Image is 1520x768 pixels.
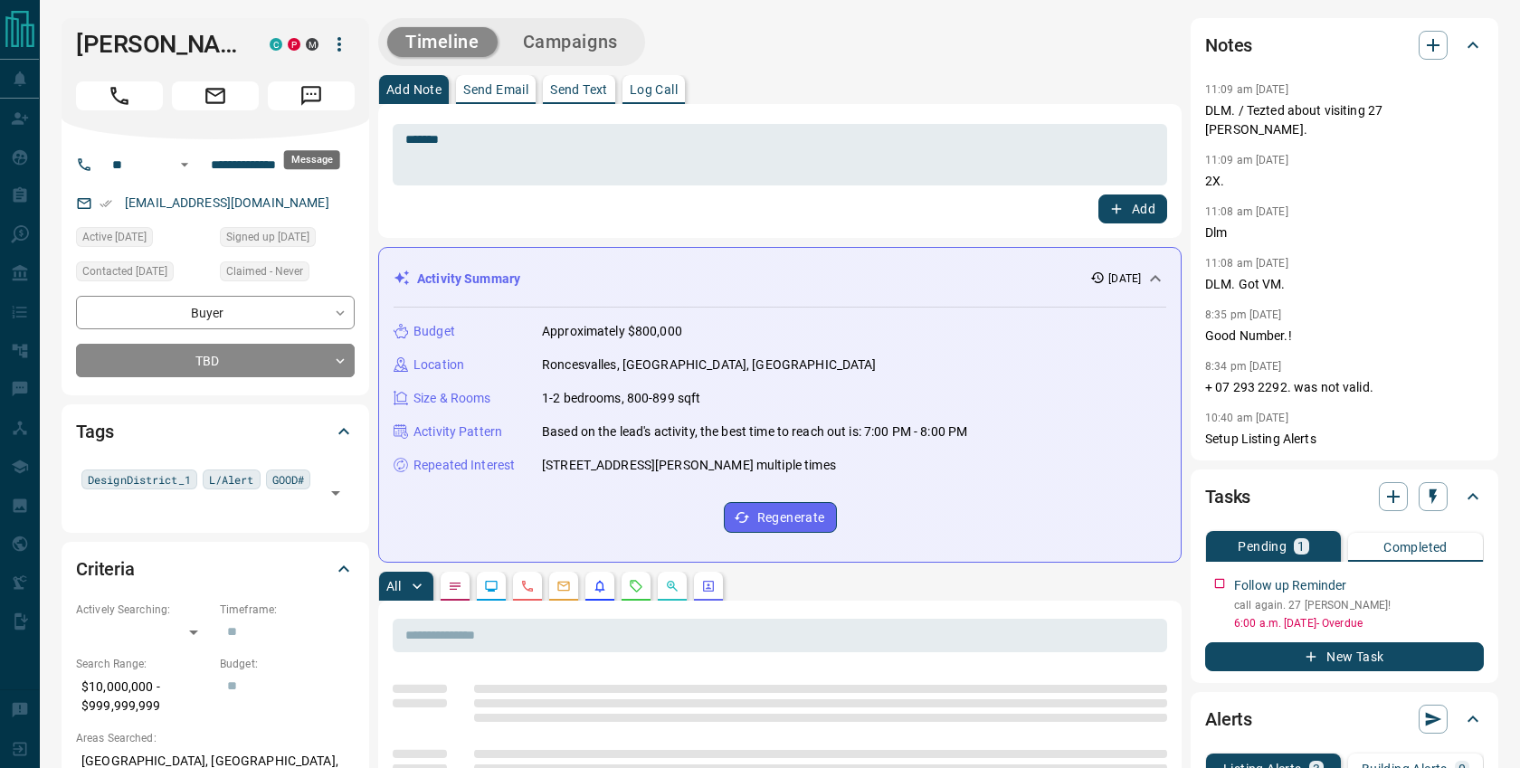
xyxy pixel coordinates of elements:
span: Email [172,81,259,110]
span: GOOD# [272,470,305,488]
div: Mon Aug 11 2025 [76,227,211,252]
div: condos.ca [270,38,282,51]
button: Timeline [387,27,498,57]
p: Timeframe: [220,602,355,618]
p: 8:35 pm [DATE] [1205,308,1282,321]
h2: Criteria [76,555,135,583]
p: Approximately $800,000 [542,322,682,341]
button: Open [174,154,195,175]
p: 11:09 am [DATE] [1205,154,1288,166]
p: Size & Rooms [413,389,491,408]
p: Areas Searched: [76,730,355,746]
svg: Requests [629,579,643,593]
span: Call [76,81,163,110]
div: Tasks [1205,475,1484,518]
p: Pending [1238,540,1287,553]
p: Send Email [463,83,528,96]
p: Repeated Interest [413,456,515,475]
h2: Notes [1205,31,1252,60]
p: [DATE] [1108,270,1141,287]
p: Activity Pattern [413,422,502,441]
p: 6:00 a.m. [DATE] - Overdue [1234,615,1484,631]
svg: Listing Alerts [593,579,607,593]
p: Location [413,356,464,375]
p: DLM. / Tezted about visiting 27 [PERSON_NAME]. [1205,101,1484,139]
button: New Task [1205,642,1484,671]
svg: Email Verified [100,197,112,210]
p: 8:34 pm [DATE] [1205,360,1282,373]
p: Good Number.! [1205,327,1484,346]
p: 11:08 am [DATE] [1205,257,1288,270]
div: Mon Oct 22 2012 [220,227,355,252]
button: Open [323,480,348,506]
svg: Notes [448,579,462,593]
div: mrloft.ca [306,38,318,51]
span: Signed up [DATE] [226,228,309,246]
span: Contacted [DATE] [82,262,167,280]
span: Message [268,81,355,110]
p: Actively Searching: [76,602,211,618]
p: Budget [413,322,455,341]
div: Alerts [1205,697,1484,741]
button: Campaigns [505,27,636,57]
p: Add Note [386,83,442,96]
span: DesignDistrict_1 [88,470,191,488]
p: Based on the lead's activity, the best time to reach out is: 7:00 PM - 8:00 PM [542,422,967,441]
p: Dlm [1205,223,1484,242]
div: TBD [76,344,355,377]
button: Regenerate [724,502,837,533]
svg: Lead Browsing Activity [484,579,499,593]
a: [EMAIL_ADDRESS][DOMAIN_NAME] [125,195,329,210]
p: Completed [1383,541,1448,554]
p: + 07 293 2292. was not valid. [1205,378,1484,397]
p: $10,000,000 - $999,999,999 [76,672,211,721]
p: Roncesvalles, [GEOGRAPHIC_DATA], [GEOGRAPHIC_DATA] [542,356,877,375]
p: 2X. [1205,172,1484,191]
div: Message [284,150,340,169]
p: 1 [1297,540,1305,553]
h1: [PERSON_NAME] [76,30,242,59]
span: Active [DATE] [82,228,147,246]
div: Tue Aug 12 2025 [76,261,211,287]
p: Send Text [550,83,608,96]
p: Follow up Reminder [1234,576,1346,595]
span: L/Alert [209,470,254,488]
p: Budget: [220,656,355,672]
p: 10:40 am [DATE] [1205,412,1288,424]
p: call again. 27 [PERSON_NAME]! [1234,597,1484,613]
p: 1-2 bedrooms, 800-899 sqft [542,389,700,408]
h2: Tasks [1205,482,1250,511]
p: 11:08 am [DATE] [1205,205,1288,218]
div: Buyer [76,296,355,329]
p: [STREET_ADDRESS][PERSON_NAME] multiple times [542,456,836,475]
span: Claimed - Never [226,262,303,280]
button: Add [1098,194,1167,223]
h2: Alerts [1205,705,1252,734]
svg: Calls [520,579,535,593]
svg: Emails [556,579,571,593]
div: Notes [1205,24,1484,67]
h2: Tags [76,417,113,446]
div: Activity Summary[DATE] [394,262,1166,296]
p: Activity Summary [417,270,520,289]
p: Search Range: [76,656,211,672]
svg: Opportunities [665,579,679,593]
p: Setup Listing Alerts [1205,430,1484,449]
p: All [386,580,401,593]
div: Tags [76,410,355,453]
div: property.ca [288,38,300,51]
p: 11:09 am [DATE] [1205,83,1288,96]
div: Criteria [76,547,355,591]
p: Log Call [630,83,678,96]
p: DLM. Got VM. [1205,275,1484,294]
svg: Agent Actions [701,579,716,593]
